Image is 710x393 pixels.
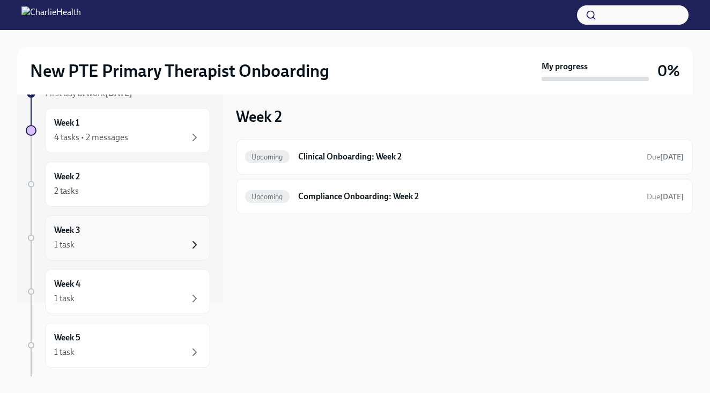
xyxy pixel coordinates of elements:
[54,132,128,143] div: 4 tasks • 2 messages
[26,108,210,153] a: Week 14 tasks • 2 messages
[54,278,80,290] h6: Week 4
[54,332,80,344] h6: Week 5
[245,153,290,161] span: Upcoming
[54,346,75,358] div: 1 task
[245,148,684,165] a: UpcomingClinical Onboarding: Week 2Due[DATE]
[21,6,81,24] img: CharlieHealth
[660,152,684,162] strong: [DATE]
[647,152,684,162] span: September 27th, 2025 07:00
[54,293,75,304] div: 1 task
[26,162,210,207] a: Week 22 tasks
[647,192,684,201] span: Due
[298,191,638,202] h6: Compliance Onboarding: Week 2
[647,152,684,162] span: Due
[245,193,290,201] span: Upcoming
[54,224,80,236] h6: Week 3
[26,323,210,368] a: Week 51 task
[30,60,329,82] h2: New PTE Primary Therapist Onboarding
[54,171,80,183] h6: Week 2
[54,239,75,251] div: 1 task
[236,107,282,126] h3: Week 2
[54,185,79,197] div: 2 tasks
[245,188,684,205] a: UpcomingCompliance Onboarding: Week 2Due[DATE]
[26,269,210,314] a: Week 41 task
[660,192,684,201] strong: [DATE]
[298,151,638,163] h6: Clinical Onboarding: Week 2
[54,117,79,129] h6: Week 1
[657,61,680,81] h3: 0%
[26,215,210,260] a: Week 31 task
[647,192,684,202] span: September 27th, 2025 07:00
[542,61,588,72] strong: My progress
